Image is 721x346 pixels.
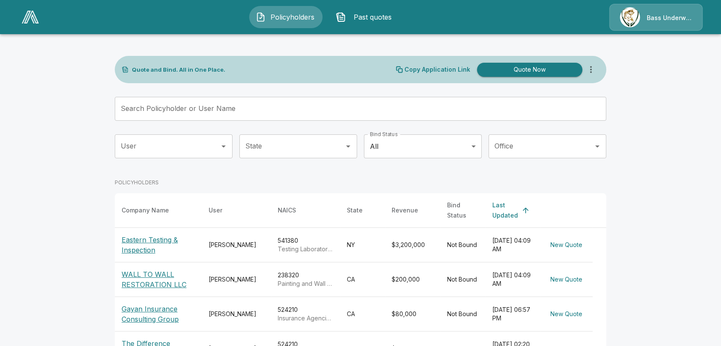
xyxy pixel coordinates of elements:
td: $3,200,000 [385,228,440,262]
td: CA [340,262,385,297]
a: Quote Now [474,63,582,77]
td: $80,000 [385,297,440,331]
label: Bind Status [370,131,398,138]
button: New Quote [547,237,586,253]
th: Bind Status [440,193,486,228]
div: Last Updated [492,200,518,221]
p: Bass Underwriters [647,14,692,22]
p: Eastern Testing & Inspection [122,235,195,255]
img: AA Logo [22,11,39,23]
button: Open [218,140,230,152]
td: CA [340,297,385,331]
button: Quote Now [477,63,582,77]
p: Painting and Wall Covering Contractors [278,279,333,288]
button: Open [342,140,354,152]
p: POLICYHOLDERS [115,179,159,186]
div: [PERSON_NAME] [209,310,264,318]
p: Testing Laboratories and Services [278,245,333,253]
div: [PERSON_NAME] [209,241,264,249]
span: Past quotes [349,12,396,22]
div: Company Name [122,205,169,215]
div: NAICS [278,205,296,215]
p: Gayan Insurance Consulting Group [122,304,195,324]
div: [PERSON_NAME] [209,275,264,284]
span: Policyholders [269,12,316,22]
td: Not Bound [440,297,486,331]
button: Past quotes IconPast quotes [329,6,403,28]
button: New Quote [547,306,586,322]
button: Policyholders IconPolicyholders [249,6,323,28]
td: [DATE] 04:09 AM [486,262,540,297]
div: 541380 [278,236,333,253]
div: All [364,134,482,158]
img: Policyholders Icon [256,12,266,22]
p: Copy Application Link [404,67,470,73]
p: WALL TO WALL RESTORATION LLC [122,269,195,290]
button: more [582,61,599,78]
td: Not Bound [440,262,486,297]
td: NY [340,228,385,262]
div: State [347,205,363,215]
img: Past quotes Icon [336,12,346,22]
td: Not Bound [440,228,486,262]
div: Revenue [392,205,418,215]
p: Quote and Bind. All in One Place. [132,67,225,73]
button: New Quote [547,272,586,288]
a: Agency IconBass Underwriters [609,4,703,31]
button: Open [591,140,603,152]
img: Agency Icon [620,7,640,27]
div: 238320 [278,271,333,288]
div: User [209,205,222,215]
td: $200,000 [385,262,440,297]
p: Insurance Agencies and Brokerages [278,314,333,323]
td: [DATE] 04:09 AM [486,228,540,262]
td: [DATE] 06:57 PM [486,297,540,331]
div: 524210 [278,305,333,323]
